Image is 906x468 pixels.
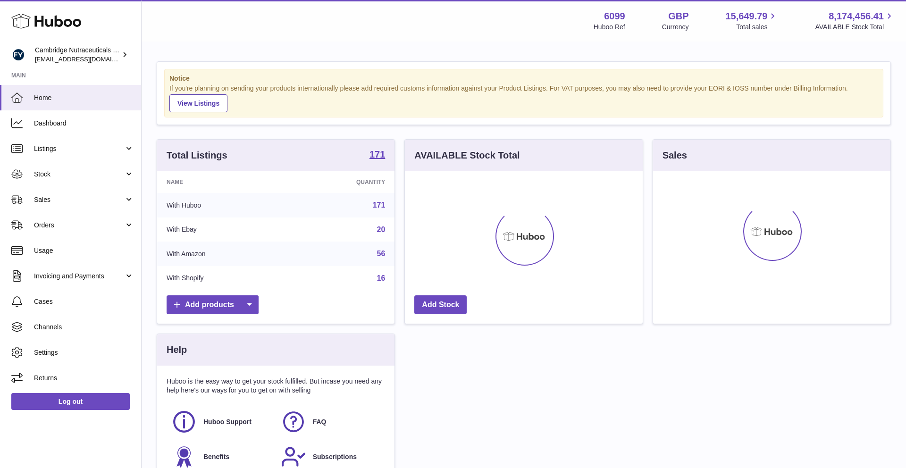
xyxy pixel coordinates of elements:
td: With Ebay [157,217,287,242]
div: Currency [662,23,689,32]
span: [EMAIL_ADDRESS][DOMAIN_NAME] [35,55,139,63]
a: FAQ [281,409,381,435]
h3: Sales [663,149,687,162]
span: Benefits [203,452,229,461]
span: Orders [34,221,124,230]
a: 15,649.79 Total sales [725,10,778,32]
h3: Total Listings [167,149,227,162]
span: Listings [34,144,124,153]
a: 56 [377,250,386,258]
span: FAQ [313,418,327,426]
th: Quantity [287,171,394,193]
h3: Help [167,343,187,356]
span: Invoicing and Payments [34,272,124,281]
td: With Amazon [157,242,287,266]
span: 15,649.79 [725,10,767,23]
th: Name [157,171,287,193]
span: Stock [34,170,124,179]
td: With Huboo [157,193,287,217]
a: 16 [377,274,386,282]
span: Home [34,93,134,102]
span: Settings [34,348,134,357]
span: Huboo Support [203,418,252,426]
span: 8,174,456.41 [829,10,884,23]
strong: Notice [169,74,878,83]
a: Add Stock [414,295,467,315]
a: 8,174,456.41 AVAILABLE Stock Total [815,10,895,32]
span: Dashboard [34,119,134,128]
span: Cases [34,297,134,306]
td: With Shopify [157,266,287,291]
a: View Listings [169,94,227,112]
strong: GBP [668,10,688,23]
a: 171 [373,201,386,209]
div: Huboo Ref [594,23,625,32]
a: Log out [11,393,130,410]
div: Cambridge Nutraceuticals Ltd [35,46,120,64]
span: Returns [34,374,134,383]
span: Total sales [736,23,778,32]
span: Channels [34,323,134,332]
strong: 6099 [604,10,625,23]
h3: AVAILABLE Stock Total [414,149,520,162]
a: Add products [167,295,259,315]
img: huboo@camnutra.com [11,48,25,62]
strong: 171 [369,150,385,159]
div: If you're planning on sending your products internationally please add required customs informati... [169,84,878,112]
span: AVAILABLE Stock Total [815,23,895,32]
p: Huboo is the easy way to get your stock fulfilled. But incase you need any help here's our ways f... [167,377,385,395]
span: Usage [34,246,134,255]
a: 20 [377,226,386,234]
span: Subscriptions [313,452,357,461]
a: 171 [369,150,385,161]
span: Sales [34,195,124,204]
a: Huboo Support [171,409,271,435]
